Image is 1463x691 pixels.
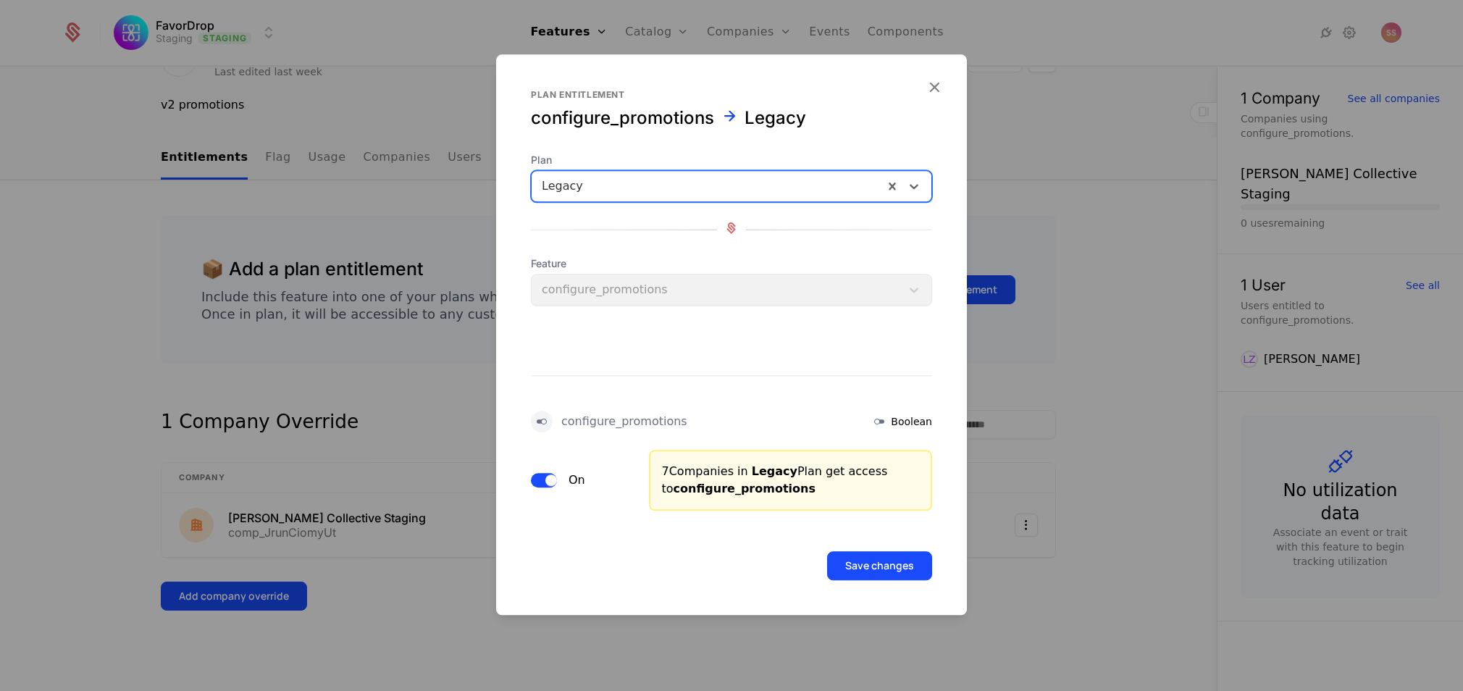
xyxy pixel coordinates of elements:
[561,416,687,427] div: configure_promotions
[662,463,920,498] div: 7 Companies in Plan get access to
[569,473,585,487] label: On
[752,464,797,478] span: Legacy
[531,153,932,167] span: Plan
[745,106,806,130] div: Legacy
[827,551,932,580] button: Save changes
[674,482,816,495] span: configure_promotions
[531,89,932,101] div: Plan entitlement
[531,256,932,271] span: Feature
[531,106,714,130] div: configure_promotions
[891,414,932,429] span: Boolean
